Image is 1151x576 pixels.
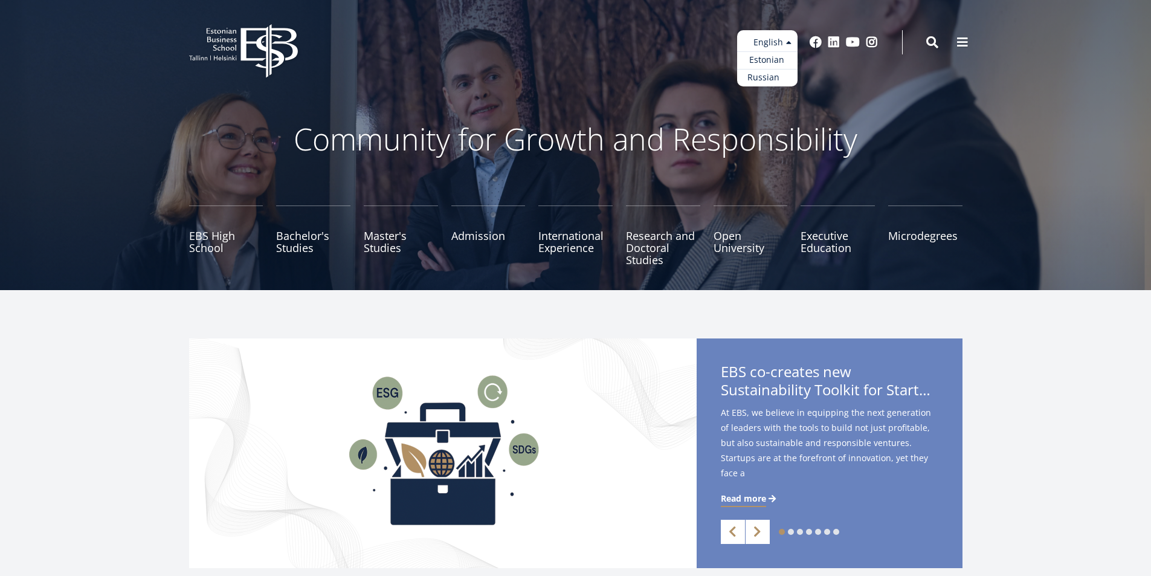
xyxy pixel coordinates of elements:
[189,338,697,568] img: Startup toolkit image
[866,36,878,48] a: Instagram
[721,381,938,399] span: Sustainability Toolkit for Startups
[626,205,700,266] a: Research and Doctoral Studies
[833,529,839,535] a: 7
[828,36,840,48] a: Linkedin
[276,205,350,266] a: Bachelor's Studies
[721,493,766,505] span: Read more
[364,205,438,266] a: Master's Studies
[538,205,613,266] a: International Experience
[888,205,962,266] a: Microdegrees
[721,520,745,544] a: Previous
[788,529,794,535] a: 2
[810,36,822,48] a: Facebook
[801,205,875,266] a: Executive Education
[721,493,778,505] a: Read more
[451,205,526,266] a: Admission
[846,36,860,48] a: Youtube
[714,205,788,266] a: Open University
[815,529,821,535] a: 5
[737,51,798,69] a: Estonian
[779,529,785,535] a: 1
[737,69,798,86] a: Russian
[746,520,770,544] a: Next
[806,529,812,535] a: 4
[189,205,263,266] a: EBS High School
[797,529,803,535] a: 3
[824,529,830,535] a: 6
[721,405,938,500] span: At EBS, we believe in equipping the next generation of leaders with the tools to build not just p...
[256,121,896,157] p: Community for Growth and Responsibility
[721,363,938,403] span: EBS co-creates new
